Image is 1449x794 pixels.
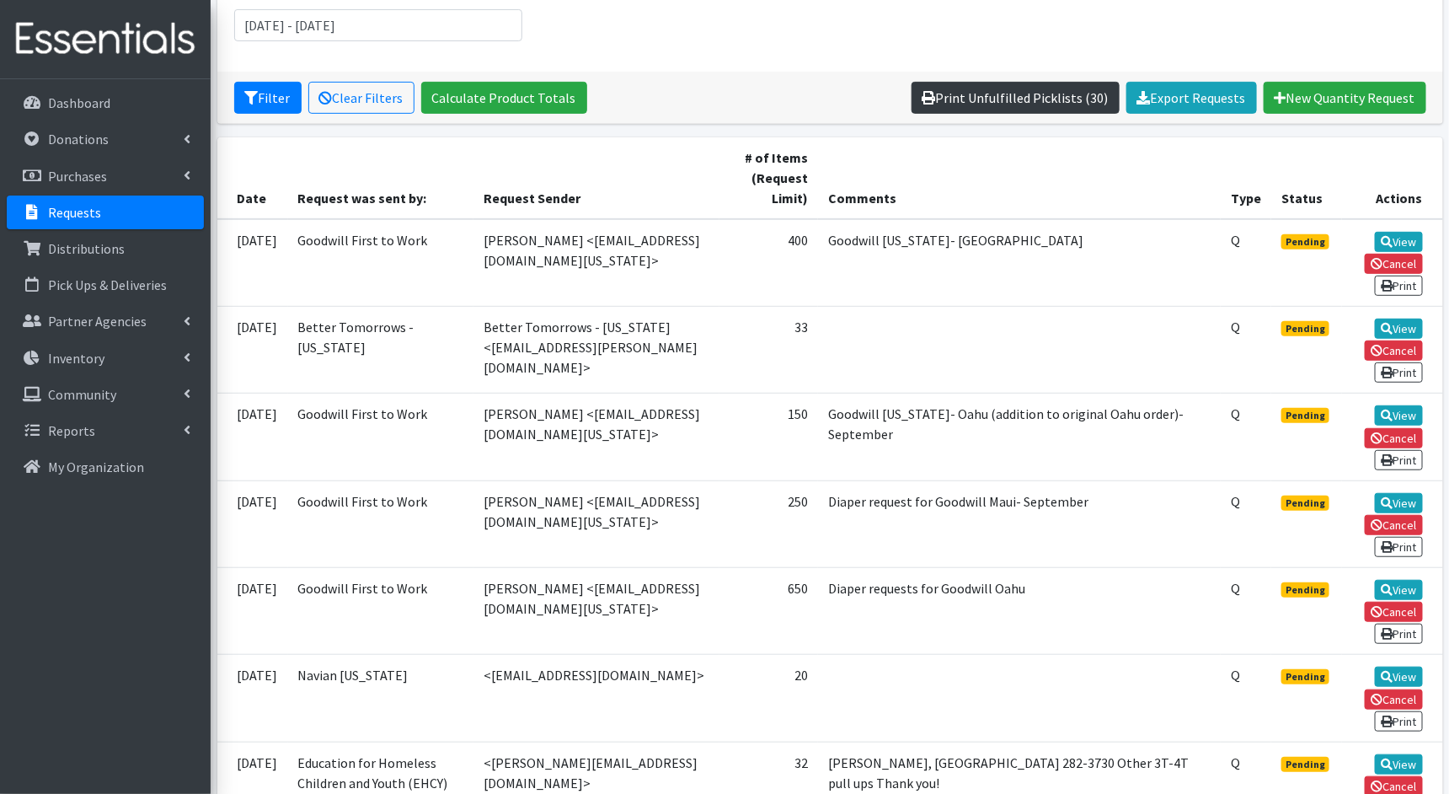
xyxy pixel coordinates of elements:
[48,386,116,403] p: Community
[1231,754,1240,771] abbr: Quantity
[1365,689,1423,710] a: Cancel
[7,86,204,120] a: Dashboard
[1365,602,1423,622] a: Cancel
[234,9,523,41] input: January 1, 2011 - December 31, 2011
[288,567,474,654] td: Goodwill First to Work
[1231,493,1240,510] abbr: Quantity
[288,137,474,219] th: Request was sent by:
[48,204,101,221] p: Requests
[1231,232,1240,249] abbr: Quantity
[912,82,1120,114] a: Print Unfulfilled Picklists (30)
[7,304,204,338] a: Partner Agencies
[1375,232,1423,252] a: View
[1221,137,1271,219] th: Type
[818,394,1221,480] td: Goodwill [US_STATE]- Oahu (addition to original Oahu order)- September
[1281,757,1329,772] span: Pending
[7,232,204,266] a: Distributions
[1281,321,1329,336] span: Pending
[288,306,474,393] td: Better Tomorrows - [US_STATE]
[818,567,1221,654] td: Diaper requests for Goodwill Oahu
[48,459,144,475] p: My Organization
[719,306,818,393] td: 33
[719,567,818,654] td: 650
[1264,82,1426,114] a: New Quantity Request
[473,219,719,307] td: [PERSON_NAME] <[EMAIL_ADDRESS][DOMAIN_NAME][US_STATE]>
[7,268,204,302] a: Pick Ups & Deliveries
[473,306,719,393] td: Better Tomorrows - [US_STATE] <[EMAIL_ADDRESS][PERSON_NAME][DOMAIN_NAME]>
[7,341,204,375] a: Inventory
[48,350,104,367] p: Inventory
[48,131,109,148] p: Donations
[1375,667,1423,687] a: View
[217,219,288,307] td: [DATE]
[288,480,474,567] td: Goodwill First to Work
[288,394,474,480] td: Goodwill First to Work
[1281,408,1329,423] span: Pending
[473,655,719,742] td: <[EMAIL_ADDRESS][DOMAIN_NAME]>
[48,313,147,330] p: Partner Agencies
[1375,450,1423,470] a: Print
[1281,582,1329,598] span: Pending
[1365,515,1423,535] a: Cancel
[7,122,204,156] a: Donations
[421,82,587,114] a: Calculate Product Totals
[7,450,204,484] a: My Organization
[1375,711,1423,732] a: Print
[1375,405,1423,426] a: View
[7,196,204,229] a: Requests
[1375,537,1423,557] a: Print
[288,219,474,307] td: Goodwill First to Work
[308,82,414,114] a: Clear Filters
[1375,362,1423,383] a: Print
[1375,624,1423,644] a: Print
[719,394,818,480] td: 150
[1281,669,1329,684] span: Pending
[473,567,719,654] td: [PERSON_NAME] <[EMAIL_ADDRESS][DOMAIN_NAME][US_STATE]>
[48,422,95,439] p: Reports
[48,168,107,185] p: Purchases
[719,137,818,219] th: # of Items (Request Limit)
[1375,580,1423,600] a: View
[7,414,204,448] a: Reports
[7,159,204,193] a: Purchases
[719,655,818,742] td: 20
[1231,405,1240,422] abbr: Quantity
[818,219,1221,307] td: Goodwill [US_STATE]- [GEOGRAPHIC_DATA]
[1342,137,1442,219] th: Actions
[818,480,1221,567] td: Diaper request for Goodwill Maui- September
[473,137,719,219] th: Request Sender
[234,82,302,114] button: Filter
[1231,319,1240,335] abbr: Quantity
[1375,493,1423,513] a: View
[7,378,204,411] a: Community
[1231,667,1240,684] abbr: Quantity
[1365,254,1423,274] a: Cancel
[217,567,288,654] td: [DATE]
[473,480,719,567] td: [PERSON_NAME] <[EMAIL_ADDRESS][DOMAIN_NAME][US_STATE]>
[217,394,288,480] td: [DATE]
[1375,276,1423,296] a: Print
[1271,137,1342,219] th: Status
[217,137,288,219] th: Date
[719,219,818,307] td: 400
[48,94,110,111] p: Dashboard
[1281,234,1329,249] span: Pending
[48,240,125,257] p: Distributions
[719,480,818,567] td: 250
[1375,754,1423,775] a: View
[217,306,288,393] td: [DATE]
[288,655,474,742] td: Navian [US_STATE]
[1365,341,1423,361] a: Cancel
[217,655,288,742] td: [DATE]
[7,11,204,67] img: HumanEssentials
[48,276,167,293] p: Pick Ups & Deliveries
[1281,496,1329,511] span: Pending
[1231,580,1240,597] abbr: Quantity
[1375,319,1423,339] a: View
[1126,82,1257,114] a: Export Requests
[473,394,719,480] td: [PERSON_NAME] <[EMAIL_ADDRESS][DOMAIN_NAME][US_STATE]>
[217,480,288,567] td: [DATE]
[818,137,1221,219] th: Comments
[1365,428,1423,448] a: Cancel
